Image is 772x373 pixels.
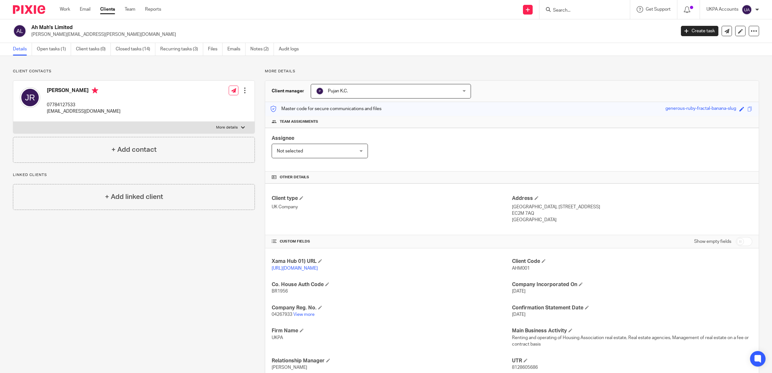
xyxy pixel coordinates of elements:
[76,43,111,56] a: Client tasks (0)
[280,175,309,180] span: Other details
[665,105,736,113] div: generous-ruby-fractal-banana-slug
[13,172,255,178] p: Linked clients
[272,258,512,265] h4: Xama Hub 01) URL
[512,305,752,311] h4: Confirmation Statement Date
[694,238,731,245] label: Show empty fields
[125,6,135,13] a: Team
[272,195,512,202] h4: Client type
[512,289,526,294] span: [DATE]
[280,119,318,124] span: Team assignments
[512,336,749,347] span: Renting and operating of Housing Association real estate, Real estate agencies, Management of rea...
[216,125,238,130] p: More details
[80,6,90,13] a: Email
[512,312,526,317] span: [DATE]
[13,5,45,14] img: Pixie
[31,31,671,38] p: [PERSON_NAME][EMAIL_ADDRESS][PERSON_NAME][DOMAIN_NAME]
[100,6,115,13] a: Clients
[272,357,512,364] h4: Relationship Manager
[742,5,752,15] img: svg%3E
[512,357,752,364] h4: UTR
[92,87,98,94] i: Primary
[47,102,120,108] p: 07784127533
[270,106,381,112] p: Master code for secure communications and files
[13,69,255,74] p: Client contacts
[47,108,120,115] p: [EMAIL_ADDRESS][DOMAIN_NAME]
[37,43,71,56] a: Open tasks (1)
[272,312,292,317] span: 04267933
[272,327,512,334] h4: Firm Name
[265,69,759,74] p: More details
[272,266,318,271] a: [URL][DOMAIN_NAME]
[272,204,512,210] p: UK Company
[512,210,752,217] p: EC2M 7AQ
[646,7,671,12] span: Get Support
[272,365,307,370] span: [PERSON_NAME]
[552,8,610,14] input: Search
[272,305,512,311] h4: Company Reg. No.
[512,327,752,334] h4: Main Business Activity
[227,43,245,56] a: Emails
[328,89,348,93] span: Pujan K.C.
[272,289,288,294] span: BR1956
[272,136,294,141] span: Assignee
[706,6,738,13] p: UKPA Accounts
[316,87,324,95] img: svg%3E
[145,6,161,13] a: Reports
[250,43,274,56] a: Notes (2)
[208,43,223,56] a: Files
[512,281,752,288] h4: Company Incorporated On
[13,43,32,56] a: Details
[20,87,40,108] img: svg%3E
[60,6,70,13] a: Work
[13,24,26,38] img: svg%3E
[512,204,752,210] p: [GEOGRAPHIC_DATA], [STREET_ADDRESS]
[293,312,315,317] a: View more
[272,239,512,244] h4: CUSTOM FIELDS
[272,336,283,340] span: UKPA
[512,195,752,202] h4: Address
[31,24,543,31] h2: Ah Mah's Limited
[277,149,303,153] span: Not selected
[512,217,752,223] p: [GEOGRAPHIC_DATA]
[111,145,157,155] h4: + Add contact
[681,26,718,36] a: Create task
[272,281,512,288] h4: Co. House Auth Code
[272,88,304,94] h3: Client manager
[512,258,752,265] h4: Client Code
[279,43,304,56] a: Audit logs
[512,365,538,370] span: 8128605686
[160,43,203,56] a: Recurring tasks (3)
[116,43,155,56] a: Closed tasks (14)
[105,192,163,202] h4: + Add linked client
[47,87,120,95] h4: [PERSON_NAME]
[512,266,530,271] span: AHM001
